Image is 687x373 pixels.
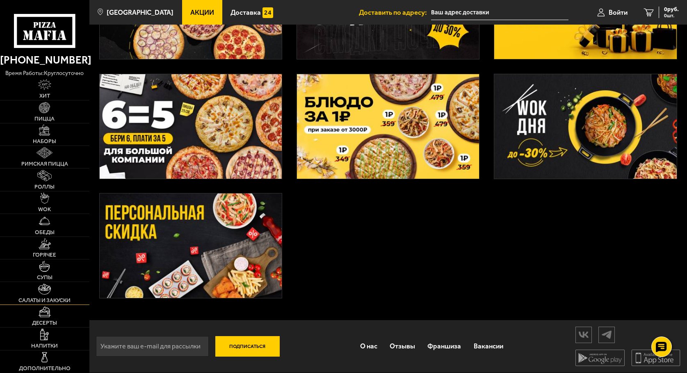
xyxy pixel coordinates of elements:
[359,9,431,16] span: Доставить по адресу:
[19,366,71,371] span: Дополнительно
[190,9,214,16] span: Акции
[39,93,50,99] span: Хит
[35,230,55,235] span: Обеды
[21,161,68,167] span: Римская пицца
[34,184,55,190] span: Роллы
[34,116,55,122] span: Пицца
[37,275,52,280] span: Супы
[421,334,467,358] a: Франшиза
[231,9,261,16] span: Доставка
[107,9,173,16] span: [GEOGRAPHIC_DATA]
[33,252,56,258] span: Горячее
[32,320,57,326] span: Десерты
[609,9,628,16] span: Войти
[96,336,209,357] input: Укажите ваш e-mail для рассылки
[33,139,56,144] span: Наборы
[468,334,509,358] a: Вакансии
[383,334,421,358] a: Отзывы
[354,334,383,358] a: О нас
[431,5,568,20] input: Ваш адрес доставки
[31,343,58,349] span: Напитки
[664,13,679,18] span: 0 шт.
[599,328,614,342] img: tg
[18,298,71,303] span: Салаты и закуски
[215,336,280,357] button: Подписаться
[262,7,273,18] img: 15daf4d41897b9f0e9f617042186c801.svg
[38,207,51,212] span: WOK
[576,328,591,342] img: vk
[664,7,679,12] span: 0 руб.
